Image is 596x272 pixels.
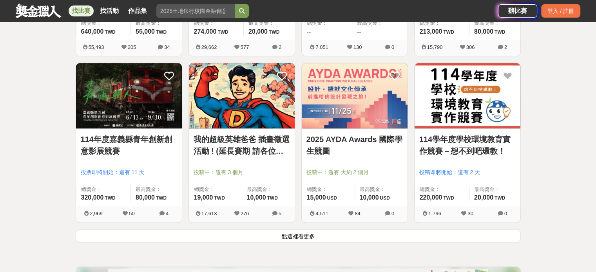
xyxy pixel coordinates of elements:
span: TWD [269,29,279,35]
span: 276 [241,211,249,216]
span: 10,000 [247,194,266,201]
span: 投稿中：還有 3 個月 [194,168,290,177]
img: Cover Image [302,63,408,128]
span: 55,493 [89,44,104,50]
a: 找比賽 [69,5,94,16]
span: TWD [105,195,115,201]
a: 辦比賽 [498,4,537,18]
span: 最高獎金： [248,19,290,27]
span: 80,000 [136,194,155,201]
span: TWD [495,29,505,35]
span: 80,000 [474,28,493,35]
span: 總獎金： [420,186,464,193]
span: 84 [355,211,360,216]
span: TWD [105,29,115,35]
span: -- [307,28,311,35]
span: 640,000 [81,28,104,35]
span: 15,000 [307,194,326,201]
span: 投稿中：還有 大約 2 個月 [306,168,403,177]
span: TWD [156,195,167,201]
span: USD [327,195,337,201]
span: 130 [353,44,362,50]
a: 114年度嘉義縣青年創新創意影展競賽 [81,133,177,157]
span: 2 [504,44,507,50]
span: 15,790 [427,44,443,50]
span: 總獎金： [420,19,464,27]
span: TWD [217,29,228,35]
span: 總獎金： [194,186,237,193]
a: 2025 AYDA Awards 國際學生競圖 [306,133,403,157]
span: 19,000 [194,194,213,201]
span: 7,051 [315,44,328,50]
span: 2,969 [90,211,103,216]
img: Cover Image [189,63,295,128]
span: 29,662 [201,44,217,50]
input: 2025土地銀行校園金融創意挑戰賽：從你出發 開啟智慧金融新頁 [156,4,235,18]
span: 總獎金： [81,186,126,193]
a: 作品集 [125,5,150,16]
span: 306 [466,44,475,50]
span: 總獎金： [307,19,348,27]
div: 登入 / 註冊 [541,4,580,18]
span: 30 [467,211,473,216]
span: 5 [279,211,281,216]
img: Cover Image [415,63,520,128]
img: Cover Image [76,63,182,128]
span: 2 [279,44,281,50]
span: 1,796 [428,211,441,216]
span: TWD [443,195,454,201]
span: 投票即將開始：還有 11 天 [81,168,177,177]
span: 0 [391,211,394,216]
span: 最高獎金： [360,186,403,193]
span: 總獎金： [307,186,350,193]
a: 找活動 [97,5,122,16]
span: 0 [391,44,394,50]
span: 0 [504,211,507,216]
a: 114學年度學校環境教育實作競賽－想不到吧環教！ [419,133,516,157]
span: 最高獎金： [474,186,516,193]
span: TWD [267,195,277,201]
span: 55,000 [136,28,155,35]
span: USD [380,195,389,201]
a: 我的超級英雄爸爸 插畫徵選活動 ! (延長賽期 請各位踴躍參與) [194,133,290,157]
span: 最高獎金： [136,186,177,193]
span: 213,000 [420,28,442,35]
span: 4,511 [315,211,328,216]
span: 274,000 [194,28,217,35]
span: 總獎金： [81,19,126,27]
span: 最高獎金： [474,19,516,27]
span: 220,000 [420,194,442,201]
span: 17,613 [201,211,217,216]
span: 50 [129,211,134,216]
span: 總獎金： [194,19,239,27]
span: 205 [128,44,136,50]
span: 320,000 [81,194,104,201]
span: 最高獎金： [357,19,403,27]
span: 20,000 [248,28,268,35]
span: 最高獎金： [136,19,177,27]
button: 點這裡看更多 [76,229,521,243]
span: 4 [166,211,168,216]
span: 投稿即將開始：還有 2 天 [419,168,516,177]
span: TWD [495,195,505,201]
span: 577 [241,44,249,50]
span: -- [357,28,361,35]
span: TWD [443,29,454,35]
span: 34 [164,44,170,50]
span: TWD [156,29,167,35]
span: 10,000 [360,194,379,201]
span: 最高獎金： [247,186,290,193]
span: 20,000 [474,194,493,201]
span: TWD [214,195,225,201]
